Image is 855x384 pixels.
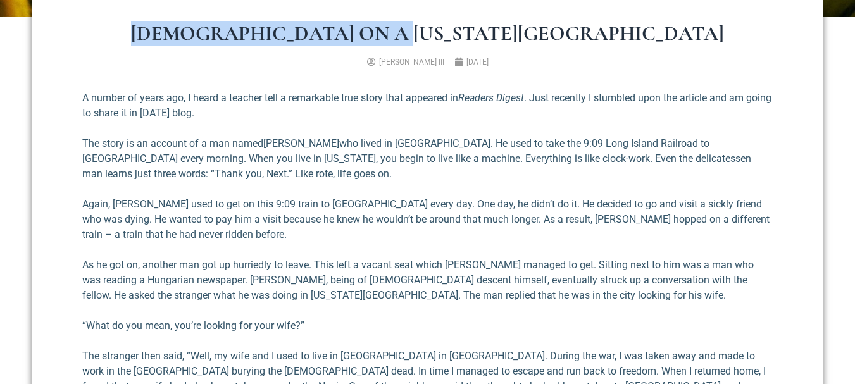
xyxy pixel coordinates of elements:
em: Readers Digest [458,92,524,104]
p: As he got on, another man got up hurriedly to leave. This left a vacant seat which [PERSON_NAME] ... [82,257,773,303]
a: [DATE] [454,56,489,68]
p: The story is an account of a man named who lived in [GEOGRAPHIC_DATA]. He used to take the 9:09 L... [82,136,773,182]
p: A number of years ago, I heard a teacher tell a remarkable true story that appeared in . Just rec... [82,90,773,121]
p: “What do you mean, you’re looking for your wife?” [82,318,773,333]
span: [PERSON_NAME] III [379,58,444,66]
a: [PERSON_NAME] [263,137,339,149]
h1: [DEMOGRAPHIC_DATA] on a [US_STATE][GEOGRAPHIC_DATA] [82,23,773,44]
p: Again, [PERSON_NAME] used to get on this 9:09 train to [GEOGRAPHIC_DATA] every day. One day, he d... [82,197,773,242]
time: [DATE] [466,58,489,66]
